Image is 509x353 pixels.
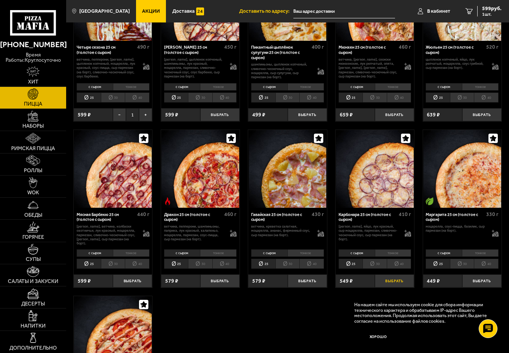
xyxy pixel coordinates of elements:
div: Жюльен 25 см (толстое с сыром) [426,45,484,55]
p: ветчина, пепперони, [PERSON_NAME], цыпленок копченый, моцарелла, лук красный, соус-пицца, сыр пар... [77,57,138,79]
div: Дракон 25 см (толстое с сыром) [164,212,223,222]
span: Доставить по адресу: [239,9,293,14]
p: моцарелла, соус-пицца, базилик, сыр пармезан (на борт). [426,224,487,233]
li: 40 [125,92,149,102]
li: 40 [474,92,499,102]
li: 30 [101,259,125,268]
li: тонкое [287,83,324,91]
span: Доставка [172,9,195,14]
span: 460 г [399,44,411,50]
div: [PERSON_NAME] 25 см (толстое с сыром) [164,45,223,55]
span: Обеды [24,213,42,218]
button: − [113,108,126,121]
div: Гавайская 25 см (толстое с сыром) [251,212,310,222]
button: Выбрать [288,108,327,121]
img: Карбонара 25 см (толстое с сыром) [336,130,414,208]
li: 30 [188,92,212,102]
li: 25 [251,259,275,268]
li: 40 [212,259,237,268]
li: с сыром [164,249,200,257]
li: тонкое [113,83,149,91]
li: 30 [275,259,300,268]
img: Мясная Барбекю 25 см (толстое с сыром) [74,130,152,208]
span: 520 г [486,44,499,50]
button: Выбрать [375,274,414,287]
span: Наборы [22,124,44,129]
li: тонкое [200,249,237,257]
li: тонкое [462,83,499,91]
li: 40 [387,259,411,268]
li: с сыром [426,249,462,257]
span: 449 ₽ [427,279,440,284]
li: 30 [363,259,387,268]
span: Супы [26,257,41,262]
p: [PERSON_NAME], цыпленок копченый, шампиньоны, лук красный, моцарелла, пармезан, сливочно-чесночны... [164,57,225,79]
span: 430 г [312,211,324,217]
span: Горячее [22,235,44,240]
div: Мясная Барбекю 25 см (толстое с сыром) [77,212,135,222]
span: 659 ₽ [340,112,353,118]
span: Десерты [21,301,45,307]
span: 579 ₽ [252,279,265,284]
li: 30 [101,92,125,102]
li: 25 [164,92,188,102]
span: 549 ₽ [340,279,353,284]
li: 25 [339,92,363,102]
li: тонкое [287,249,324,257]
span: 599 ₽ [165,112,178,118]
img: 15daf4d41897b9f0e9f617042186c801.svg [196,7,204,15]
span: WOK [27,190,39,195]
button: Выбрать [200,274,240,287]
span: Хит [28,79,38,85]
li: 30 [188,259,212,268]
span: Акции [142,9,160,14]
span: Пицца [24,101,42,107]
span: 450 г [224,44,237,50]
div: Четыре сезона 25 см (толстое с сыром) [77,45,135,55]
span: 490 г [137,44,149,50]
span: 440 г [137,211,149,217]
span: 639 ₽ [427,112,440,118]
p: цыпленок копченый, яйцо, лук репчатый, моцарелла, соус грибной, сыр пармезан (на борт). [426,57,487,70]
div: Карбонара 25 см (толстое с сыром) [339,212,397,222]
li: 25 [77,259,101,268]
button: Хорошо [354,329,402,345]
li: с сыром [251,249,287,257]
img: Вегетарианское блюдо [426,197,434,205]
div: Пикантный цыплёнок сулугуни 25 см (толстое с сыром) [251,45,310,60]
button: Выбрать [200,108,240,121]
span: Римская пицца [11,146,55,151]
span: 599 руб. [482,6,502,11]
img: Дракон 25 см (толстое с сыром) [161,130,239,208]
button: + [139,108,152,121]
li: 40 [387,92,411,102]
li: 25 [426,259,450,268]
li: 40 [212,92,237,102]
span: 599 ₽ [78,279,91,284]
img: Острое блюдо [164,197,172,205]
a: Гавайская 25 см (толстое с сыром) [248,130,327,208]
p: ветчина, креветка салатная, моцарелла, ананас, фирменный соус, сыр пармезан (на борт). [251,224,312,237]
li: с сыром [77,249,113,257]
li: 40 [474,259,499,268]
span: 499 ₽ [252,112,265,118]
li: 25 [77,92,101,102]
li: 25 [426,92,450,102]
span: 460 г [224,211,237,217]
li: с сыром [339,249,375,257]
p: На нашем сайте мы используем cookie для сбора информации технического характера и обрабатываем IP... [354,302,492,324]
div: Маргарита 25 см (толстое с сыром) [426,212,484,222]
li: тонкое [200,83,237,91]
li: 30 [450,92,474,102]
li: 40 [299,259,324,268]
span: В кабинет [427,9,450,14]
li: тонкое [113,249,149,257]
span: [GEOGRAPHIC_DATA] [79,9,130,14]
button: Выбрать [462,108,502,121]
span: 410 г [399,211,411,217]
span: 599 ₽ [78,112,91,118]
span: Напитки [21,323,46,329]
input: Ваш адрес доставки [293,4,395,18]
li: тонкое [462,249,499,257]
